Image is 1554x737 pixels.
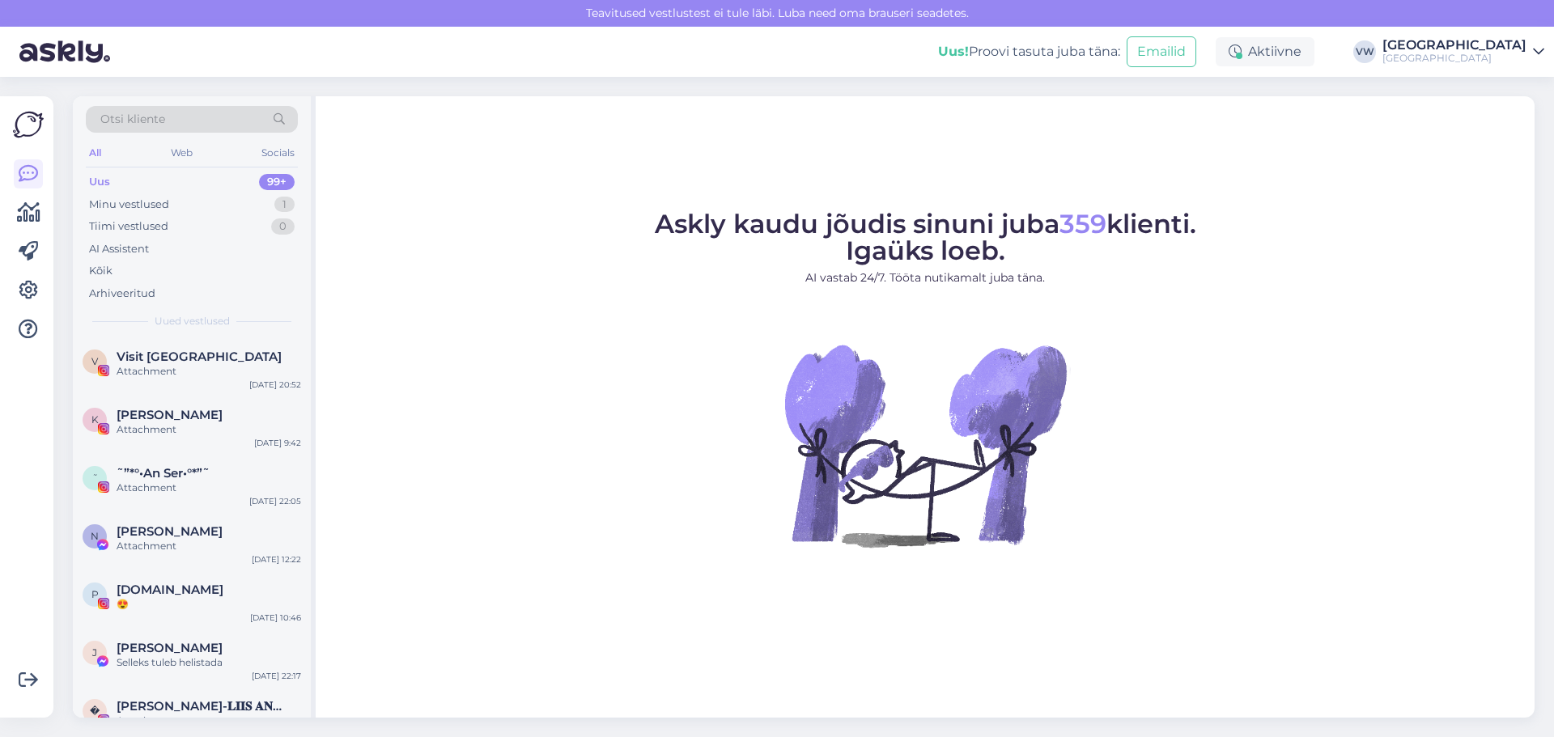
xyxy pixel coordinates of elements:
span: Päevapraad.ee [117,582,223,597]
div: Tiimi vestlused [89,218,168,235]
div: Attachment [117,714,301,728]
span: 359 [1059,208,1106,239]
div: Minu vestlused [89,197,169,213]
div: 0 [271,218,295,235]
div: Selleks tuleb helistada [117,655,301,670]
div: Web [168,142,196,163]
img: No Chat active [779,299,1071,591]
div: [DATE] 10:46 [250,612,301,624]
span: Askly kaudu jõudis sinuni juba klienti. Igaüks loeb. [655,208,1196,266]
div: Arhiveeritud [89,286,155,302]
span: Nele Grandberg [117,524,223,539]
span: P [91,588,99,600]
span: N [91,530,99,542]
div: [DATE] 20:52 [249,379,301,391]
span: Jaanika Aasav [117,641,223,655]
div: [GEOGRAPHIC_DATA] [1382,39,1526,52]
div: Attachment [117,422,301,437]
span: ˜ [92,472,98,484]
span: Otsi kliente [100,111,165,128]
div: All [86,142,104,163]
a: [GEOGRAPHIC_DATA][GEOGRAPHIC_DATA] [1382,39,1544,65]
button: Emailid [1127,36,1196,67]
div: [DATE] 22:17 [252,670,301,682]
div: VW [1353,40,1376,63]
div: Kõik [89,263,113,279]
div: [DATE] 9:42 [254,437,301,449]
span: J [92,646,97,659]
div: Uus [89,174,110,190]
p: AI vastab 24/7. Tööta nutikamalt juba täna. [655,269,1196,286]
img: Askly Logo [13,109,44,140]
div: 99+ [259,174,295,190]
span: K [91,413,99,426]
div: [GEOGRAPHIC_DATA] [1382,52,1526,65]
div: Socials [258,142,298,163]
span: 𝐀𝐍𝐍𝐀-𝐋𝐈𝐈𝐒 𝐀𝐍𝐍𝐔𝐒 [117,699,285,714]
span: Katri Kägo [117,408,223,422]
span: V [91,355,98,367]
span: ˜”*°•An Ser•°*”˜ [117,466,210,481]
div: 1 [274,197,295,213]
div: [DATE] 12:22 [252,553,301,565]
div: Attachment [117,481,301,495]
span: Uued vestlused [155,314,230,328]
span: Visit Pärnu [117,349,282,364]
div: Aktiivne [1216,37,1314,66]
div: Attachment [117,364,301,379]
div: 😍 [117,597,301,612]
div: [DATE] 22:05 [249,495,301,507]
span: � [90,705,100,717]
div: Proovi tasuta juba täna: [938,42,1120,61]
div: Attachment [117,539,301,553]
b: Uus! [938,44,969,59]
div: AI Assistent [89,241,149,257]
